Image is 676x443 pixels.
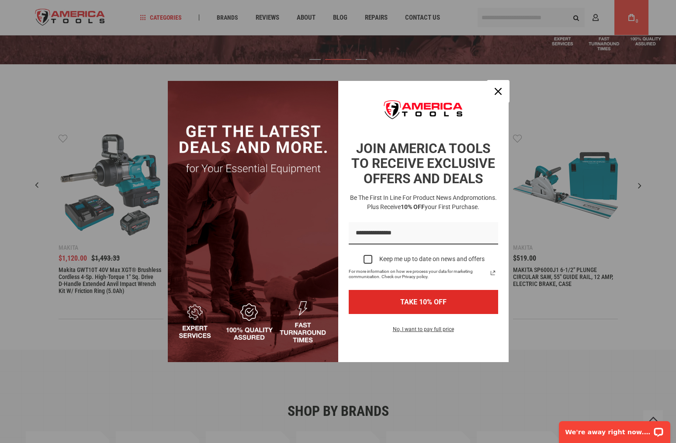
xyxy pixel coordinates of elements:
h3: Be the first in line for product news and [347,193,500,212]
strong: JOIN AMERICA TOOLS TO RECEIVE EXCLUSIVE OFFERS AND DEALS [351,141,495,186]
strong: 10% OFF [401,203,425,210]
svg: close icon [495,88,502,95]
iframe: LiveChat chat widget [553,415,676,443]
button: Close [488,81,509,102]
svg: link icon [488,268,498,278]
input: Email field [349,222,498,244]
div: Keep me up to date on news and offers [379,255,485,263]
button: TAKE 10% OFF [349,290,498,314]
button: No, I want to pay full price [386,324,461,339]
span: For more information on how we process your data for marketing communication. Check our Privacy p... [349,269,488,279]
a: Read our Privacy Policy [488,268,498,278]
